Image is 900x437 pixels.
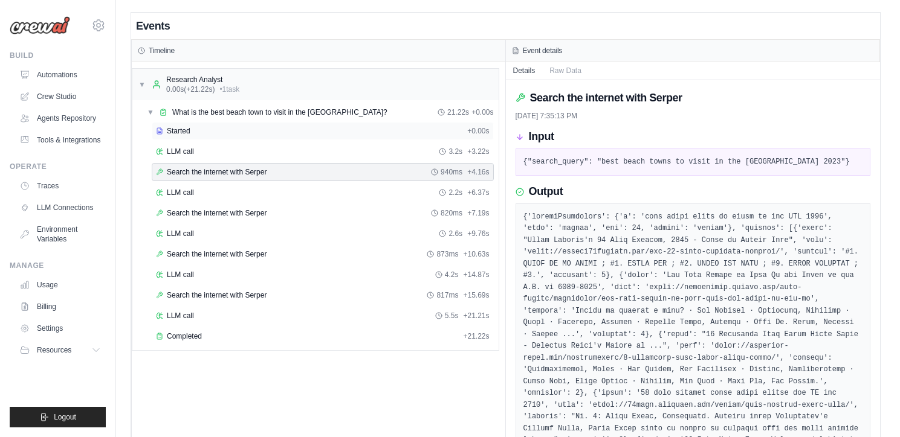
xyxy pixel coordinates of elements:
[166,75,239,85] div: Research Analyst
[15,340,106,360] button: Resources
[463,311,489,321] span: + 21.21s
[167,270,194,279] span: LLM call
[10,261,106,270] div: Manage
[149,46,175,56] h3: Timeline
[167,147,194,156] span: LLM call
[467,229,489,238] span: + 9.76s
[10,16,70,34] img: Logo
[167,229,194,238] span: LLM call
[167,188,194,197] span: LLM call
[54,412,76,422] span: Logout
[138,80,146,89] span: ▼
[467,126,489,136] span: + 0.00s
[15,275,106,295] a: Usage
[436,290,458,300] span: 817ms
[10,407,106,427] button: Logout
[147,107,154,117] span: ▼
[10,162,106,171] div: Operate
[436,249,458,259] span: 873ms
[447,107,469,117] span: 21.22s
[471,107,493,117] span: + 0.00s
[542,62,589,79] button: Raw Data
[15,87,106,106] a: Crew Studio
[529,185,563,199] h3: Output
[15,198,106,217] a: LLM Connections
[167,290,267,300] span: Search the internet with Serper
[840,379,900,437] iframe: Chat Widget
[530,89,682,106] h2: Search the internet with Serper
[167,126,190,136] span: Started
[448,229,462,238] span: 2.6s
[467,147,489,156] span: + 3.22s
[10,51,106,60] div: Build
[15,297,106,316] a: Billing
[445,311,459,321] span: 5.5s
[15,109,106,128] a: Agents Repository
[37,345,71,355] span: Resources
[463,331,489,341] span: + 21.22s
[467,208,489,218] span: + 7.19s
[467,167,489,177] span: + 4.16s
[463,290,489,300] span: + 15.69s
[15,220,106,249] a: Environment Variables
[172,107,387,117] span: What is the best beach town to visit in the [GEOGRAPHIC_DATA]?
[167,167,267,177] span: Search the internet with Serper
[448,188,462,197] span: 2.2s
[167,311,194,321] span: LLM call
[523,46,563,56] h3: Event details
[15,176,106,196] a: Traces
[516,111,871,121] div: [DATE] 7:35:13 PM
[463,249,489,259] span: + 10.63s
[136,18,170,34] h2: Events
[467,188,489,197] span: + 6.37s
[441,208,462,218] span: 820ms
[166,85,215,94] span: 0.00s (+21.22s)
[448,147,462,156] span: 3.2s
[15,130,106,150] a: Tools & Integrations
[167,208,267,218] span: Search the internet with Serper
[15,65,106,85] a: Automations
[167,331,202,341] span: Completed
[219,85,239,94] span: • 1 task
[445,270,459,279] span: 4.2s
[441,167,462,177] span: 940ms
[529,130,554,144] h3: Input
[523,156,863,168] pre: {"search_query": "best beach towns to visit in the [GEOGRAPHIC_DATA] 2023"}
[167,249,267,259] span: Search the internet with Serper
[15,319,106,338] a: Settings
[506,62,543,79] button: Details
[463,270,489,279] span: + 14.87s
